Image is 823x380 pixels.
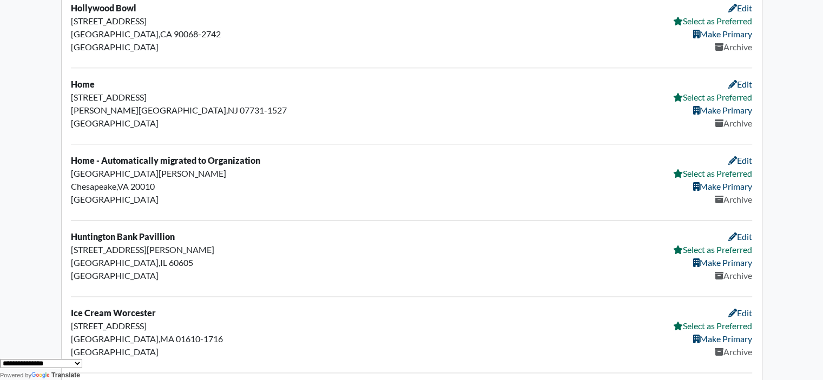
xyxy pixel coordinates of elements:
[240,105,287,115] span: 07731-1527
[715,118,752,128] a: Archive
[71,231,175,242] strong: Huntington Bank Pavillion
[31,372,51,379] img: Google Translate
[728,79,752,89] a: Edit
[673,92,752,102] a: Select as Preferred
[228,105,238,115] span: NJ
[71,345,289,358] div: [GEOGRAPHIC_DATA]
[64,154,296,211] div: ,
[71,155,260,165] strong: Home - Automatically migrated to Organization
[160,257,167,268] span: IL
[673,321,752,331] a: Select as Preferred
[71,308,156,318] strong: Ice Cream Worcester
[693,334,752,344] a: Make Primary
[71,334,159,344] span: [GEOGRAPHIC_DATA]
[169,257,193,268] span: 60605
[693,29,752,39] a: Make Primary
[693,181,752,191] a: Make Primary
[728,308,752,318] a: Edit
[728,155,752,165] a: Edit
[174,29,221,39] span: 90068-2742
[64,306,296,363] div: ,
[64,78,296,135] div: ,
[71,319,289,332] div: [STREET_ADDRESS]
[71,41,289,54] div: [GEOGRAPHIC_DATA]
[71,193,289,206] div: [GEOGRAPHIC_DATA]
[71,91,289,104] div: [STREET_ADDRESS]
[160,29,172,39] span: CA
[71,15,289,28] div: [STREET_ADDRESS]
[176,334,223,344] span: 01610-1716
[71,105,226,115] span: [PERSON_NAME][GEOGRAPHIC_DATA]
[71,257,159,268] span: [GEOGRAPHIC_DATA]
[71,167,289,180] div: [GEOGRAPHIC_DATA][PERSON_NAME]
[673,244,752,255] a: Select as Preferred
[64,230,296,287] div: ,
[71,181,116,191] span: Chesapeake
[715,194,752,204] a: Archive
[715,270,752,281] a: Archive
[71,117,289,130] div: [GEOGRAPHIC_DATA]
[673,16,752,26] a: Select as Preferred
[728,3,752,13] a: Edit
[715,346,752,357] a: Archive
[693,257,752,268] a: Make Primary
[71,269,289,282] div: [GEOGRAPHIC_DATA]
[71,29,159,39] span: [GEOGRAPHIC_DATA]
[160,334,174,344] span: MA
[117,181,129,191] span: VA
[64,2,296,58] div: ,
[728,231,752,242] a: Edit
[71,79,95,89] strong: Home
[71,243,289,256] div: [STREET_ADDRESS][PERSON_NAME]
[31,371,80,379] a: Translate
[71,3,136,13] strong: Hollywood Bowl
[693,105,752,115] a: Make Primary
[673,168,752,178] a: Select as Preferred
[130,181,155,191] span: 20010
[715,42,752,52] a: Archive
